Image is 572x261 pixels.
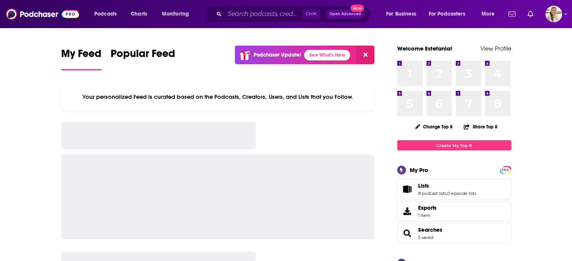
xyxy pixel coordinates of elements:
[111,47,175,65] span: Popular Feed
[6,7,79,21] img: Podchaser - Follow, Share and Rate Podcasts
[397,223,511,244] span: Searches
[304,50,350,60] a: See What's New
[429,9,465,19] span: For Podcasters
[126,8,152,20] a: Charts
[418,235,433,240] a: 3 saved
[94,9,117,19] span: Podcasts
[61,47,101,65] span: My Feed
[326,9,364,19] button: Open AdvancedNew
[61,84,375,110] div: Your personalized Feed is curated based on the Podcasts, Creators, Users, and Lists that you Follow.
[476,8,504,20] button: open menu
[418,182,476,189] a: Lists
[350,5,364,12] span: New
[386,9,416,19] span: For Business
[482,9,494,19] span: More
[111,47,175,70] a: Popular Feed
[400,228,415,239] a: Searches
[418,191,447,196] a: 8 podcast lists
[400,206,415,217] span: Exports
[447,191,476,196] a: 0 episode lists
[410,122,458,131] button: Change Top 8
[524,8,536,21] a: Show notifications dropdown
[418,226,442,233] a: Searches
[480,45,511,52] a: View Profile
[410,166,428,174] div: My Pro
[418,204,437,211] span: Exports
[505,8,518,21] a: Show notifications dropdown
[254,52,301,58] p: Podchaser Update!
[545,6,562,22] button: Show profile menu
[225,8,302,20] input: Search podcasts, credits, & more...
[418,182,429,189] span: Lists
[397,45,452,52] a: Welcome Estefania!
[131,9,147,19] span: Charts
[61,47,101,70] a: My Feed
[424,8,476,20] button: open menu
[381,8,426,20] button: open menu
[545,6,562,22] img: User Profile
[397,201,511,221] a: Exports
[463,119,498,134] button: Share Top 8
[162,9,189,19] span: Monitoring
[545,6,562,22] span: Logged in as acquavie
[89,8,127,20] button: open menu
[447,191,447,196] span: ,
[302,9,320,19] span: Ctrl K
[501,167,510,172] a: PRO
[397,179,511,199] span: Lists
[397,140,511,150] a: Create My Top 8
[211,5,378,23] div: Search podcasts, credits, & more...
[418,213,437,218] span: 1 item
[400,184,415,195] a: Lists
[330,12,361,16] span: Open Advanced
[157,8,199,20] button: open menu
